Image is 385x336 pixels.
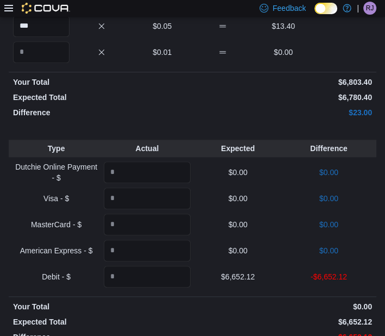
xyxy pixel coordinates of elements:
[195,107,373,118] p: $23.00
[13,271,99,282] p: Debit - $
[13,107,191,118] p: Difference
[195,77,373,88] p: $6,803.40
[104,143,190,154] p: Actual
[286,271,372,282] p: -$6,652.12
[104,266,190,288] input: Quantity
[363,2,376,15] div: Rohit Janotra
[195,301,373,312] p: $0.00
[13,301,191,312] p: Your Total
[195,193,281,204] p: $0.00
[314,14,315,15] span: Dark Mode
[13,161,99,183] p: Dutchie Online Payment - $
[134,21,191,32] p: $0.05
[13,316,191,327] p: Expected Total
[314,3,337,14] input: Dark Mode
[286,143,372,154] p: Difference
[104,214,190,235] input: Quantity
[255,21,312,32] p: $13.40
[104,240,190,262] input: Quantity
[13,92,191,103] p: Expected Total
[286,245,372,256] p: $0.00
[255,47,312,58] p: $0.00
[286,193,372,204] p: $0.00
[195,92,373,103] p: $6,780.40
[357,2,359,15] p: |
[13,245,99,256] p: American Express - $
[104,161,190,183] input: Quantity
[273,3,306,14] span: Feedback
[13,143,99,154] p: Type
[195,245,281,256] p: $0.00
[195,271,281,282] p: $6,652.12
[13,77,191,88] p: Your Total
[22,3,70,14] img: Cova
[195,167,281,178] p: $0.00
[13,193,99,204] p: Visa - $
[195,219,281,230] p: $0.00
[195,143,281,154] p: Expected
[195,316,373,327] p: $6,652.12
[13,41,70,63] input: Quantity
[286,219,372,230] p: $0.00
[286,167,372,178] p: $0.00
[104,188,190,209] input: Quantity
[366,2,374,15] span: RJ
[13,15,70,37] input: Quantity
[13,219,99,230] p: MasterCard - $
[134,47,191,58] p: $0.01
